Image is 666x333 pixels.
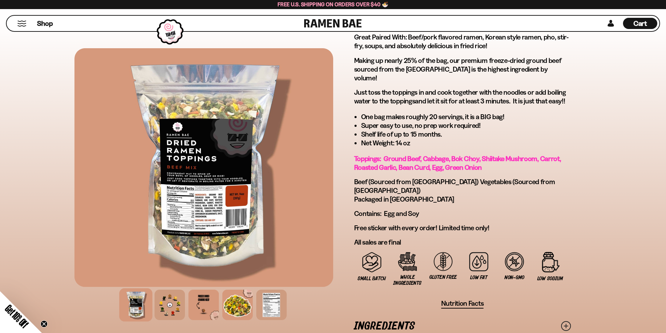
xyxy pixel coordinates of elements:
span: Get 10% Off [3,303,30,330]
p: Making up nearly 25% of the bag, our premium freeze-dried ground beef sourced from the [GEOGRAPHI... [354,56,571,82]
span: Shop [37,19,53,28]
li: Net Weight: 14 oz [361,139,571,147]
span: Low Sodium [537,276,563,282]
span: Small Batch [358,276,386,282]
span: Whole Ingredients [393,274,422,286]
p: Beef (Sourced from [GEOGRAPHIC_DATA]) Vegetables (Sourced from [GEOGRAPHIC_DATA]) Packaged in [GE... [354,178,571,204]
li: Super easy to use, no prep work required! [361,121,571,130]
button: Mobile Menu Trigger [17,21,27,27]
button: Close teaser [41,320,48,327]
span: Nutrition Facts [441,299,484,308]
span: Free sticker with every order! Limited time only! [354,224,489,232]
h2: Great Paired With: Beef/pork flavored ramen, Korean style ramen, pho, stir-fry, soups, and absolu... [354,33,571,50]
span: Gluten Free [429,274,457,280]
li: Shelf life of up to 15 months. [361,130,571,139]
span: Non-GMO [504,275,524,281]
a: Shop [37,18,53,29]
span: Contains: Egg and Soy [354,209,420,218]
span: Cart [633,19,647,28]
p: All sales are final [354,238,571,247]
span: Low Fat [470,275,487,281]
li: One bag makes roughly 20 servings, it is a BIG bag! [361,113,571,121]
span: toss the toppings in and cook together with the noodles or add boiling water to the toppings [354,88,566,105]
a: Cart [623,16,657,31]
p: Just and let it sit for at least 3 minutes. It is just that easy!! [354,88,571,106]
span: Toppings: Ground Beef, Cabbage, Bok Choy, Shiitake Mushroom, Carrot, Roasted Garlic, Bean Curd, E... [354,154,561,172]
span: Free U.S. Shipping on Orders over $40 🍜 [278,1,388,8]
button: Nutrition Facts [441,299,484,309]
